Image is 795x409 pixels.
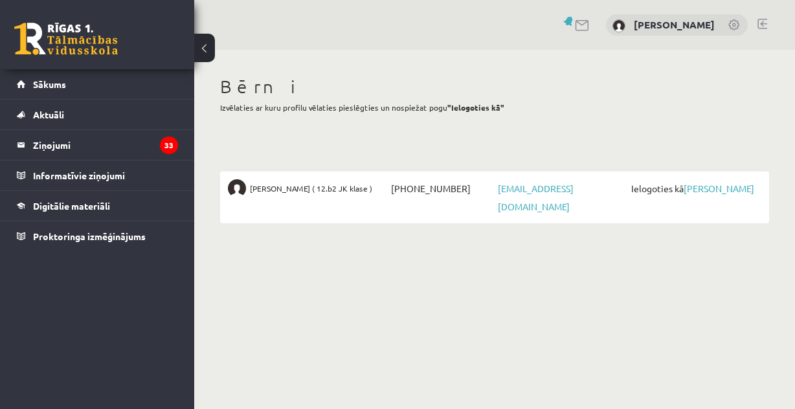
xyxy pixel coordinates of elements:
a: Aktuāli [17,100,178,129]
a: Rīgas 1. Tālmācības vidusskola [14,23,118,55]
span: Ielogoties kā [628,179,761,197]
span: Proktoringa izmēģinājums [33,230,146,242]
h1: Bērni [220,76,769,98]
a: Ziņojumi33 [17,130,178,160]
span: Aktuāli [33,109,64,120]
span: Sākums [33,78,66,90]
span: Digitālie materiāli [33,200,110,212]
p: Izvēlaties ar kuru profilu vēlaties pieslēgties un nospiežat pogu [220,102,769,113]
a: Informatīvie ziņojumi [17,160,178,190]
a: [PERSON_NAME] [684,182,754,194]
a: Sākums [17,69,178,99]
span: [PERSON_NAME] ( 12.b2 JK klase ) [250,179,372,197]
img: Sanda Liepiņa [612,19,625,32]
b: "Ielogoties kā" [447,102,504,113]
a: [EMAIL_ADDRESS][DOMAIN_NAME] [498,182,574,212]
legend: Ziņojumi [33,130,178,160]
span: [PHONE_NUMBER] [388,179,495,197]
a: Digitālie materiāli [17,191,178,221]
legend: Informatīvie ziņojumi [33,160,178,190]
a: Proktoringa izmēģinājums [17,221,178,251]
a: [PERSON_NAME] [634,18,715,31]
i: 33 [160,137,178,154]
img: Matīss Liepiņš [228,179,246,197]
